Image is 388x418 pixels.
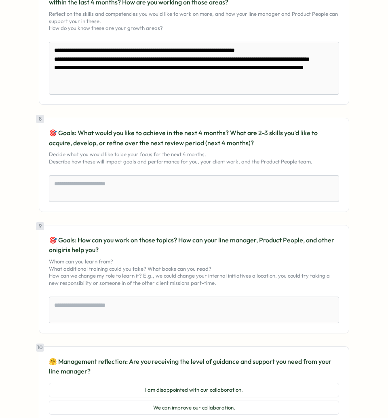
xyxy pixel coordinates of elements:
[49,11,339,32] p: Reflect on the skills and competencies you would like to work on more, and how your line manager ...
[49,383,339,397] button: I am disappointed with our collaboration.
[36,344,44,352] div: 10
[49,151,339,165] p: Decide what you would like to be your focus for the next 4 months. Describe how these will impact...
[36,115,44,123] div: 8
[49,258,339,286] p: Whom can you learn from? What additional training could you take? What books can you read? How ca...
[49,128,339,148] p: 🎯 Goals: What would you like to achieve in the next 4 months? What are 2-3 skills you’d like to a...
[49,401,339,415] button: We can improve our collaboration.
[36,222,44,230] div: 9
[49,356,339,377] p: 🤗 Management reflection: Are you receiving the level of guidance and support you need from your l...
[49,235,339,255] p: 🎯 Goals: How can you work on those topics? How can your line manager, Product People, and other o...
